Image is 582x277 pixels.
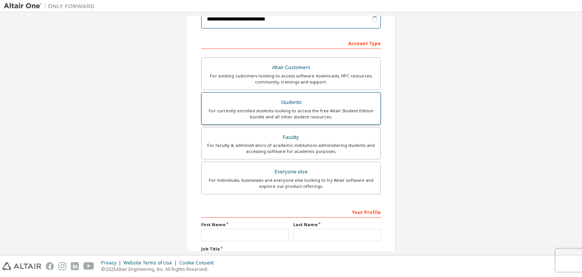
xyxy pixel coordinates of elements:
img: altair_logo.svg [2,262,41,270]
div: Altair Customers [206,62,376,73]
div: Cookie Consent [179,260,218,266]
p: © 2025 Altair Engineering, Inc. All Rights Reserved. [101,266,218,272]
img: facebook.svg [46,262,54,270]
div: For currently enrolled students looking to access the free Altair Student Edition bundle and all ... [206,108,376,120]
div: For faculty & administrators of academic institutions administering students and accessing softwa... [206,142,376,154]
img: youtube.svg [83,262,94,270]
label: Last Name [293,222,381,228]
img: Altair One [4,2,99,10]
div: Students [206,97,376,108]
div: Faculty [206,132,376,143]
div: Your Profile [201,206,381,218]
div: For existing customers looking to access software downloads, HPC resources, community, trainings ... [206,73,376,85]
div: Account Type [201,37,381,49]
label: First Name [201,222,289,228]
div: Everyone else [206,167,376,177]
img: linkedin.svg [71,262,79,270]
label: Job Title [201,246,381,252]
div: For individuals, businesses and everyone else looking to try Altair software and explore our prod... [206,177,376,189]
div: Website Terms of Use [124,260,179,266]
img: instagram.svg [58,262,66,270]
div: Privacy [101,260,124,266]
